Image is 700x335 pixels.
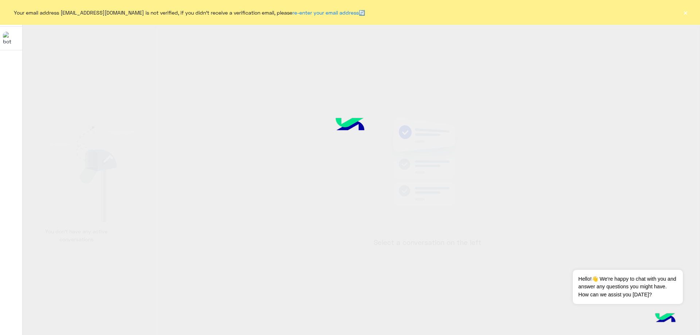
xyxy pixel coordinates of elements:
img: hulul-logo.png [323,107,377,144]
span: Hello!👋 We're happy to chat with you and answer any questions you might have. How can we assist y... [573,270,682,304]
button: × [682,9,689,16]
img: 713415422032625 [3,32,16,45]
img: hulul-logo.png [653,306,678,331]
span: Your email address [EMAIL_ADDRESS][DOMAIN_NAME] is not verified, if you didn't receive a verifica... [14,9,365,16]
a: re-enter your email address [292,9,359,16]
